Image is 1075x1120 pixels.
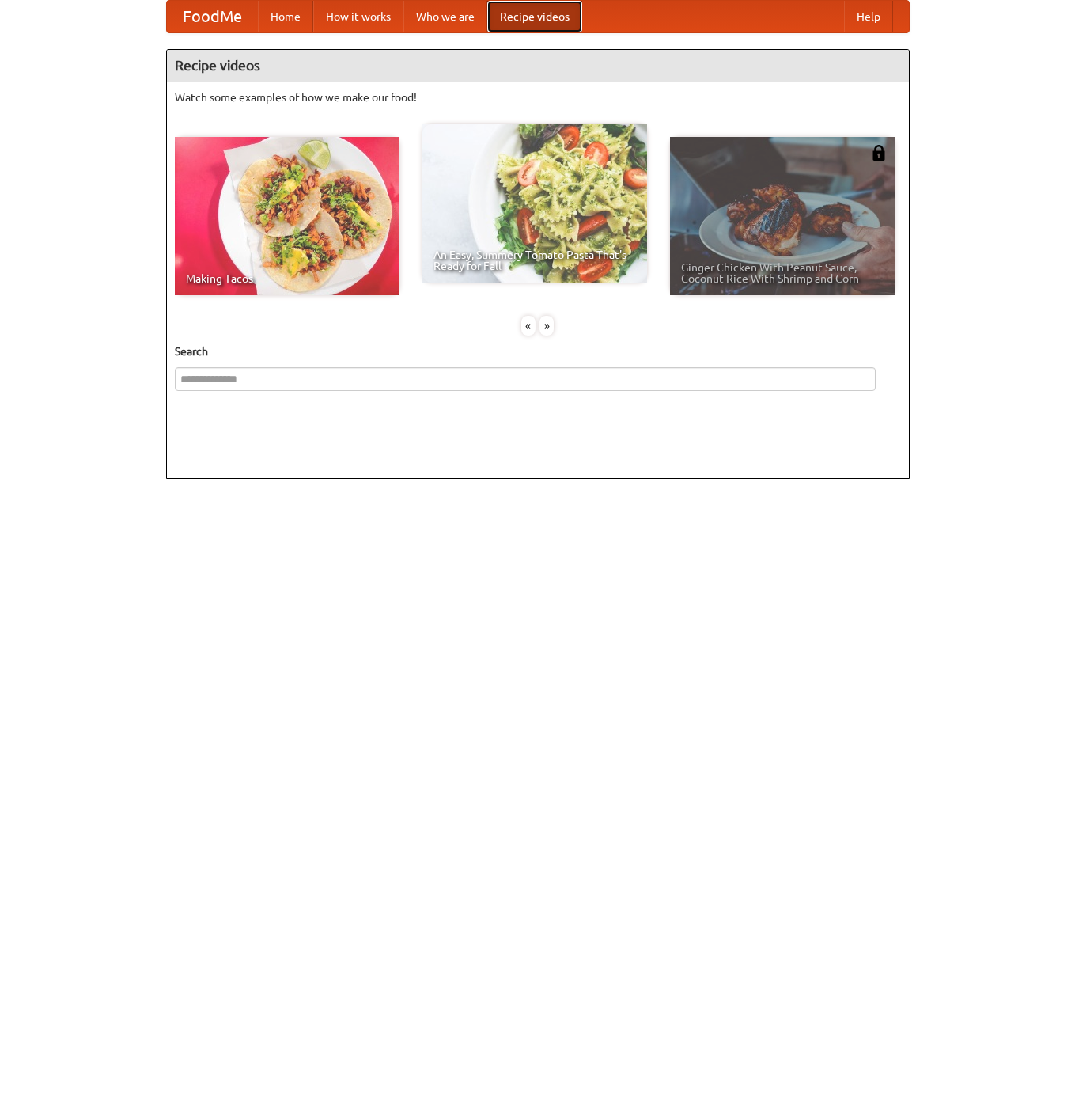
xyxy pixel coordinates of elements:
div: » [539,316,554,336]
a: Recipe videos [487,1,582,32]
span: An Easy, Summery Tomato Pasta That's Ready for Fall [433,249,636,271]
h4: Recipe videos [167,50,909,82]
a: Making Tacos [175,137,399,295]
a: Help [844,1,893,32]
p: Watch some examples of how we make our food! [175,89,901,105]
span: Making Tacos [186,273,388,284]
a: An Easy, Summery Tomato Pasta That's Ready for Fall [422,124,647,283]
a: FoodMe [167,1,258,32]
h5: Search [175,344,901,359]
div: « [521,316,536,336]
img: 483408.png [871,145,887,161]
a: Who we are [403,1,487,32]
a: Home [258,1,313,32]
a: How it works [313,1,403,32]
